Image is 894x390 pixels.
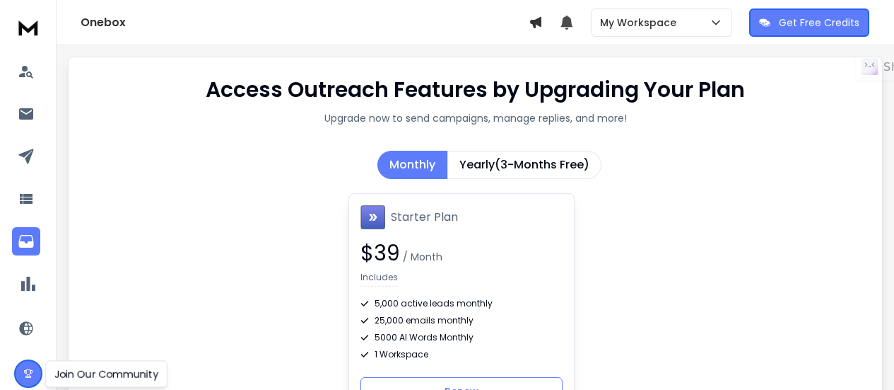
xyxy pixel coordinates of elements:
[377,151,447,179] button: Monthly
[360,272,398,287] p: Includes
[206,77,745,103] h1: Access Outreach Features by Upgrading Your Plan
[447,151,601,179] button: Yearly(3-Months Free)
[400,250,442,264] span: / Month
[600,16,682,30] p: My Workspace
[360,298,563,309] div: 5,000 active leads monthly
[749,8,869,37] button: Get Free Credits
[45,360,167,387] div: Join Our Community
[14,14,42,40] img: logo
[360,349,563,360] div: 1 Workspace
[360,315,563,326] div: 25,000 emails monthly
[391,209,458,226] h1: Starter Plan
[360,238,400,268] span: $ 39
[779,16,859,30] p: Get Free Credits
[324,111,627,125] p: Upgrade now to send campaigns, manage replies, and more!
[360,205,385,229] img: Starter Plan icon
[81,14,529,31] h1: Onebox
[360,332,563,343] div: 5000 AI Words Monthly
